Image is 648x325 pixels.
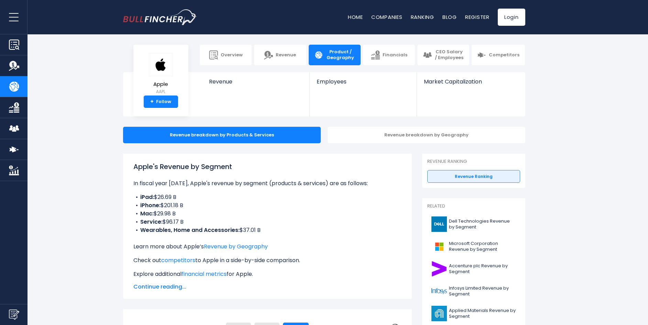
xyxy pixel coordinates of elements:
[133,201,402,210] li: $201.18 B
[472,45,525,65] a: Competitors
[209,78,303,85] span: Revenue
[417,45,469,65] a: CEO Salary / Employees
[383,52,407,58] span: Financials
[427,159,520,165] p: Revenue Ranking
[149,81,173,87] span: Apple
[427,237,520,256] a: Microsoft Corporation Revenue by Segment
[144,96,178,108] a: +Follow
[326,49,355,61] span: Product / Geography
[221,52,243,58] span: Overview
[371,13,403,21] a: Companies
[348,13,363,21] a: Home
[123,9,197,25] img: bullfincher logo
[328,127,525,143] div: Revenue breakdown by Geography
[309,45,361,65] a: Product / Geography
[431,239,447,254] img: MSFT logo
[254,45,306,65] a: Revenue
[133,161,402,172] h1: Apple's Revenue by Segment
[427,215,520,234] a: Dell Technologies Revenue by Segment
[133,243,402,251] p: Learn more about Apple’s
[123,127,321,143] div: Revenue breakdown by Products & Services
[200,45,252,65] a: Overview
[442,13,457,21] a: Blog
[150,99,154,105] strong: +
[449,263,516,275] span: Accenture plc Revenue by Segment
[133,226,402,234] li: $37.01 B
[202,72,310,97] a: Revenue
[133,270,402,278] p: Explore additional for Apple.
[427,304,520,323] a: Applied Materials Revenue by Segment
[411,13,434,21] a: Ranking
[489,52,519,58] span: Competitors
[498,9,525,26] a: Login
[431,261,447,277] img: ACN logo
[435,49,464,61] span: CEO Salary / Employees
[204,243,268,250] a: Revenue by Geography
[140,210,154,217] b: Mac:
[427,282,520,301] a: Infosys Limited Revenue by Segment
[133,283,402,291] span: Continue reading...
[182,270,227,278] a: financial metrics
[431,283,447,299] img: INFY logo
[161,256,195,264] a: competitors
[449,308,516,320] span: Applied Materials Revenue by Segment
[133,210,402,218] li: $29.98 B
[140,193,154,201] b: iPad:
[431,216,447,232] img: DELL logo
[424,78,517,85] span: Market Capitalization
[427,203,520,209] p: Related
[140,226,240,234] b: Wearables, Home and Accessories:
[431,306,447,321] img: AMAT logo
[140,201,161,209] b: iPhone:
[427,170,520,183] a: Revenue Ranking
[133,218,402,226] li: $96.17 B
[465,13,490,21] a: Register
[133,256,402,265] p: Check out to Apple in a side-by-side comparison.
[133,193,402,201] li: $26.69 B
[310,72,417,97] a: Employees
[449,218,516,230] span: Dell Technologies Revenue by Segment
[449,285,516,297] span: Infosys Limited Revenue by Segment
[140,218,163,226] b: Service:
[363,45,415,65] a: Financials
[427,259,520,278] a: Accenture plc Revenue by Segment
[133,179,402,188] p: In fiscal year [DATE], Apple's revenue by segment (products & services) are as follows:
[317,78,410,85] span: Employees
[449,241,516,253] span: Microsoft Corporation Revenue by Segment
[149,89,173,95] small: AAPL
[123,9,197,25] a: Go to homepage
[149,53,173,96] a: Apple AAPL
[276,52,296,58] span: Revenue
[417,72,524,97] a: Market Capitalization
